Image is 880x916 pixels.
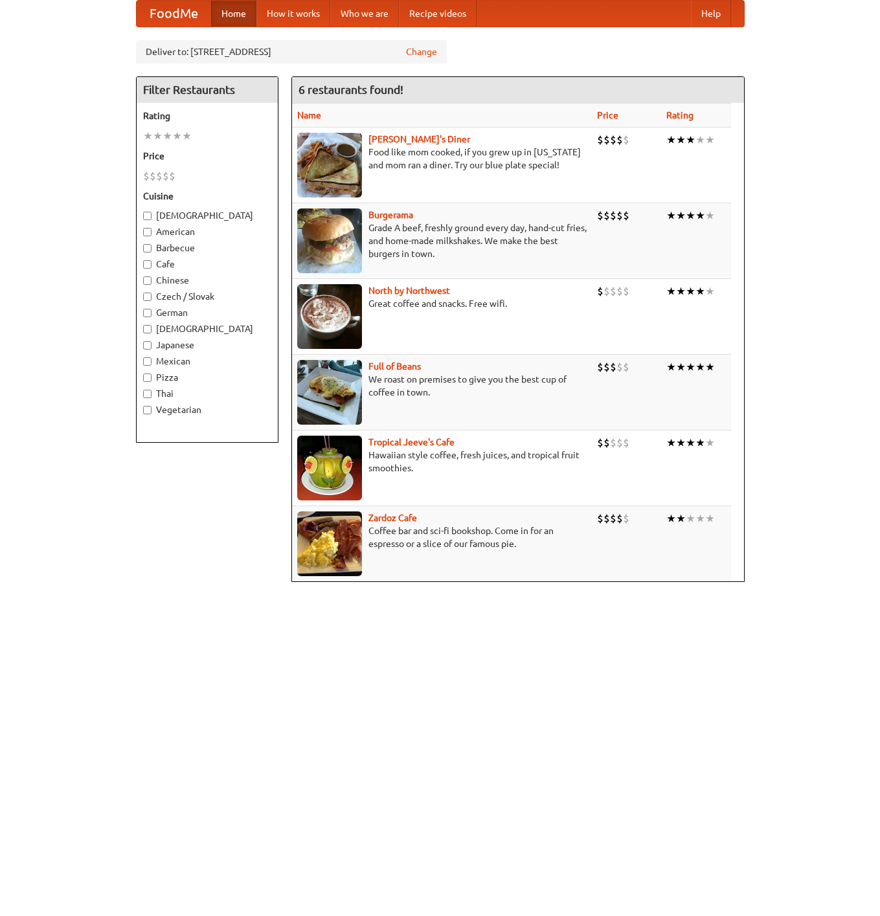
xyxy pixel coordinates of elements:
[368,134,470,144] a: [PERSON_NAME]'s Diner
[143,355,271,368] label: Mexican
[368,285,450,296] a: North by Northwest
[686,436,695,450] li: ★
[143,209,271,222] label: [DEMOGRAPHIC_DATA]
[368,210,413,220] a: Burgerama
[705,284,715,298] li: ★
[368,513,417,523] a: Zardoz Cafe
[330,1,399,27] a: Who we are
[143,339,271,352] label: Japanese
[163,169,169,183] li: $
[143,150,271,162] h5: Price
[676,360,686,374] li: ★
[610,133,616,147] li: $
[211,1,256,27] a: Home
[143,225,271,238] label: American
[666,436,676,450] li: ★
[368,437,455,447] a: Tropical Jeeve's Cafe
[172,129,182,143] li: ★
[137,77,278,103] h4: Filter Restaurants
[676,133,686,147] li: ★
[143,169,150,183] li: $
[143,357,152,366] input: Mexican
[610,208,616,223] li: $
[623,436,629,450] li: $
[676,511,686,526] li: ★
[616,360,623,374] li: $
[163,129,172,143] li: ★
[610,284,616,298] li: $
[676,208,686,223] li: ★
[182,129,192,143] li: ★
[143,306,271,319] label: German
[604,208,610,223] li: $
[136,40,447,63] div: Deliver to: [STREET_ADDRESS]
[143,109,271,122] h5: Rating
[686,511,695,526] li: ★
[616,133,623,147] li: $
[297,436,362,500] img: jeeves.jpg
[169,169,175,183] li: $
[399,1,477,27] a: Recipe videos
[597,436,604,450] li: $
[623,360,629,374] li: $
[297,373,587,399] p: We roast on premises to give you the best cup of coffee in town.
[143,309,152,317] input: German
[705,133,715,147] li: ★
[616,208,623,223] li: $
[143,276,152,285] input: Chinese
[676,284,686,298] li: ★
[610,436,616,450] li: $
[597,208,604,223] li: $
[695,360,705,374] li: ★
[143,260,152,269] input: Cafe
[695,284,705,298] li: ★
[666,284,676,298] li: ★
[695,511,705,526] li: ★
[143,387,271,400] label: Thai
[695,133,705,147] li: ★
[705,511,715,526] li: ★
[666,133,676,147] li: ★
[256,1,330,27] a: How it works
[143,341,152,350] input: Japanese
[666,110,694,120] a: Rating
[297,133,362,197] img: sallys.jpg
[691,1,731,27] a: Help
[623,133,629,147] li: $
[604,511,610,526] li: $
[297,110,321,120] a: Name
[686,360,695,374] li: ★
[666,360,676,374] li: ★
[143,390,152,398] input: Thai
[705,436,715,450] li: ★
[153,129,163,143] li: ★
[705,360,715,374] li: ★
[156,169,163,183] li: $
[143,325,152,333] input: [DEMOGRAPHIC_DATA]
[666,208,676,223] li: ★
[297,360,362,425] img: beans.jpg
[368,361,421,372] a: Full of Beans
[623,511,629,526] li: $
[616,436,623,450] li: $
[666,511,676,526] li: ★
[597,133,604,147] li: $
[297,221,587,260] p: Grade A beef, freshly ground every day, hand-cut fries, and home-made milkshakes. We make the bes...
[297,297,587,310] p: Great coffee and snacks. Free wifi.
[695,436,705,450] li: ★
[143,322,271,335] label: [DEMOGRAPHIC_DATA]
[610,511,616,526] li: $
[604,436,610,450] li: $
[297,284,362,349] img: north.jpg
[406,45,437,58] a: Change
[695,208,705,223] li: ★
[143,212,152,220] input: [DEMOGRAPHIC_DATA]
[143,241,271,254] label: Barbecue
[297,146,587,172] p: Food like mom cooked, if you grew up in [US_STATE] and mom ran a diner. Try our blue plate special!
[705,208,715,223] li: ★
[299,84,403,96] ng-pluralize: 6 restaurants found!
[143,244,152,252] input: Barbecue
